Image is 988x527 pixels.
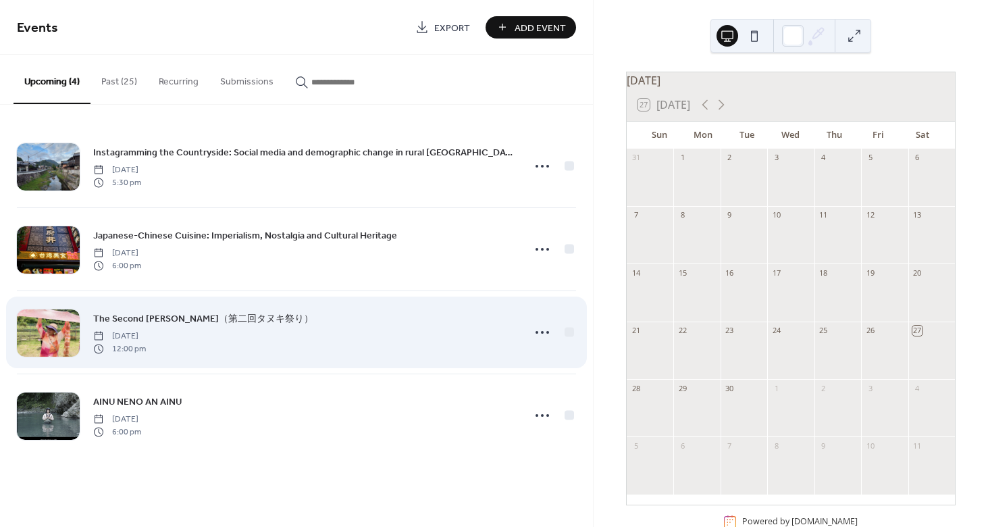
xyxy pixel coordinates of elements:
[93,426,141,438] span: 6:00 pm
[912,153,922,163] div: 6
[865,326,875,336] div: 26
[725,153,735,163] div: 2
[818,268,829,278] div: 18
[93,413,141,426] span: [DATE]
[631,326,641,336] div: 21
[631,268,641,278] div: 14
[631,210,641,220] div: 7
[725,383,735,393] div: 30
[93,176,141,189] span: 5:30 pm
[865,383,875,393] div: 3
[856,122,900,149] div: Fri
[818,326,829,336] div: 25
[627,72,955,89] div: [DATE]
[725,268,735,278] div: 16
[771,210,781,220] div: 10
[93,247,141,259] span: [DATE]
[771,326,781,336] div: 24
[725,122,769,149] div: Tue
[93,228,397,243] a: Japanese-Chinese Cuisine: Imperialism, Nostalgia and Cultural Heritage
[677,383,687,393] div: 29
[90,55,148,103] button: Past (25)
[148,55,209,103] button: Recurring
[725,210,735,220] div: 9
[93,330,146,343] span: [DATE]
[912,210,922,220] div: 13
[771,268,781,278] div: 17
[486,16,576,39] button: Add Event
[93,229,397,243] span: Japanese-Chinese Cuisine: Imperialism, Nostalgia and Cultural Heritage
[725,441,735,451] div: 7
[677,326,687,336] div: 22
[209,55,284,103] button: Submissions
[912,441,922,451] div: 11
[93,312,313,326] span: The Second [PERSON_NAME]（第二回タヌキ祭り）
[912,383,922,393] div: 4
[405,16,480,39] a: Export
[771,153,781,163] div: 3
[93,311,313,326] a: The Second [PERSON_NAME]（第二回タヌキ祭り）
[14,55,90,104] button: Upcoming (4)
[631,383,641,393] div: 28
[818,441,829,451] div: 9
[912,268,922,278] div: 20
[865,153,875,163] div: 5
[93,164,141,176] span: [DATE]
[769,122,812,149] div: Wed
[681,122,725,149] div: Mon
[93,395,182,409] span: AINU NENO AN AINU
[677,210,687,220] div: 8
[93,146,515,160] span: Instagramming the Countryside: Social media and demographic change in rural [GEOGRAPHIC_DATA]
[638,122,681,149] div: Sun
[515,21,566,35] span: Add Event
[93,343,146,355] span: 12:00 pm
[677,153,687,163] div: 1
[93,394,182,409] a: AINU NENO AN AINU
[771,441,781,451] div: 8
[677,268,687,278] div: 15
[93,259,141,272] span: 6:00 pm
[865,268,875,278] div: 19
[812,122,856,149] div: Thu
[93,145,515,160] a: Instagramming the Countryside: Social media and demographic change in rural [GEOGRAPHIC_DATA]
[900,122,944,149] div: Sat
[771,383,781,393] div: 1
[865,441,875,451] div: 10
[677,441,687,451] div: 6
[17,15,58,41] span: Events
[818,210,829,220] div: 11
[865,210,875,220] div: 12
[631,153,641,163] div: 31
[818,383,829,393] div: 2
[631,441,641,451] div: 5
[912,326,922,336] div: 27
[725,326,735,336] div: 23
[434,21,470,35] span: Export
[818,153,829,163] div: 4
